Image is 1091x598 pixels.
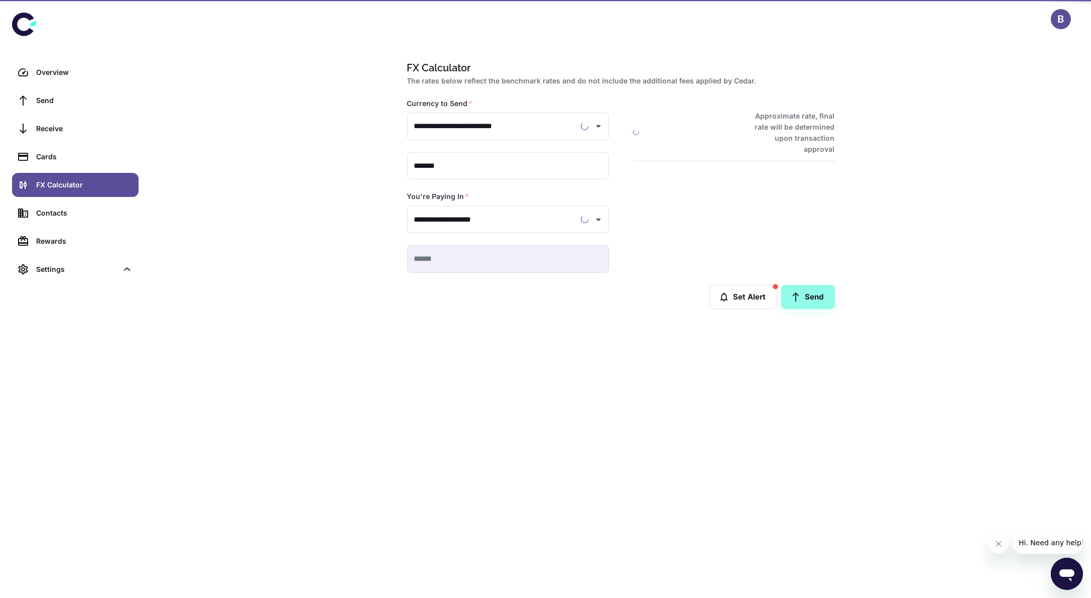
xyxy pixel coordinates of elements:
[36,67,133,78] div: Overview
[36,236,133,247] div: Rewards
[6,7,72,15] span: Hi. Need any help?
[36,123,133,134] div: Receive
[12,88,139,113] a: Send
[12,173,139,197] a: FX Calculator
[1051,558,1083,590] iframe: Button to launch messaging window
[12,145,139,169] a: Cards
[1013,532,1083,554] iframe: Message from company
[36,95,133,106] div: Send
[709,285,777,309] button: Set Alert
[12,257,139,281] div: Settings
[989,534,1009,554] iframe: Close message
[36,151,133,162] div: Cards
[407,98,473,109] label: Currency to Send
[36,208,133,219] div: Contacts
[407,191,469,202] label: You're Paying In
[12,229,139,253] a: Rewards
[781,285,835,309] a: Send
[12,60,139,84] a: Overview
[36,179,133,190] div: FX Calculator
[591,213,605,227] button: Open
[1051,9,1071,29] button: B
[12,117,139,141] a: Receive
[407,60,831,75] h1: FX Calculator
[12,201,139,225] a: Contacts
[744,111,835,155] h6: Approximate rate, final rate will be determined upon transaction approval
[36,264,117,275] div: Settings
[591,119,605,133] button: Open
